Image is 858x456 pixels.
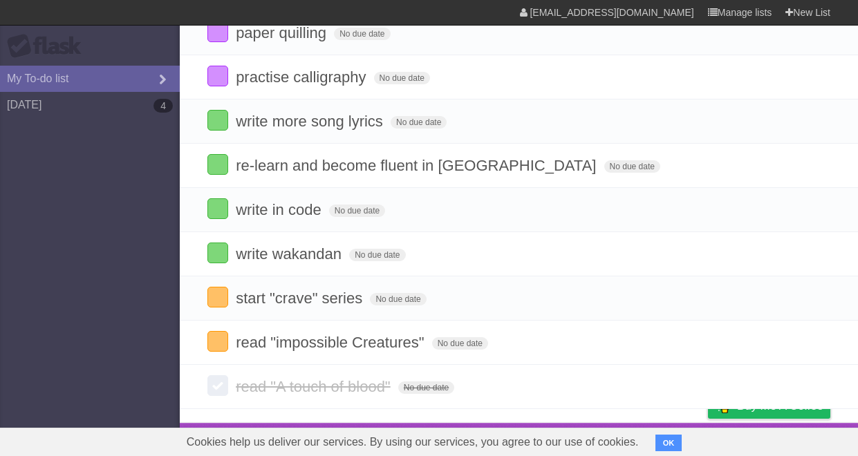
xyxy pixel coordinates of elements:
span: paper quilling [236,24,330,41]
span: read "A touch of blood" [236,378,394,395]
span: No due date [334,28,390,40]
a: Privacy [690,426,726,453]
span: write more song lyrics [236,113,386,130]
label: Done [207,243,228,263]
b: 4 [153,99,173,113]
span: Buy me a coffee [737,394,823,418]
label: Done [207,154,228,175]
span: No due date [370,293,426,305]
a: About [524,426,553,453]
span: Cookies help us deliver our services. By using our services, you agree to our use of cookies. [173,428,653,456]
span: No due date [374,72,430,84]
label: Done [207,198,228,219]
a: Suggest a feature [743,426,830,453]
label: Done [207,287,228,307]
span: read "impossible Creatures" [236,334,427,351]
button: OK [655,435,682,451]
div: Flask [7,34,90,59]
label: Done [207,110,228,131]
span: write in code [236,201,325,218]
label: Done [207,66,228,86]
label: Done [207,21,228,42]
span: No due date [391,116,447,129]
a: Developers [570,426,626,453]
span: practise calligraphy [236,68,369,86]
span: start "crave" series [236,289,366,307]
span: No due date [398,381,454,394]
span: write wakandan [236,245,345,263]
span: No due date [604,160,660,173]
span: No due date [329,205,385,217]
label: Done [207,375,228,396]
a: Terms [643,426,673,453]
span: No due date [432,337,488,350]
span: No due date [349,249,405,261]
label: Done [207,331,228,352]
span: re-learn and become fluent in [GEOGRAPHIC_DATA] [236,157,599,174]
